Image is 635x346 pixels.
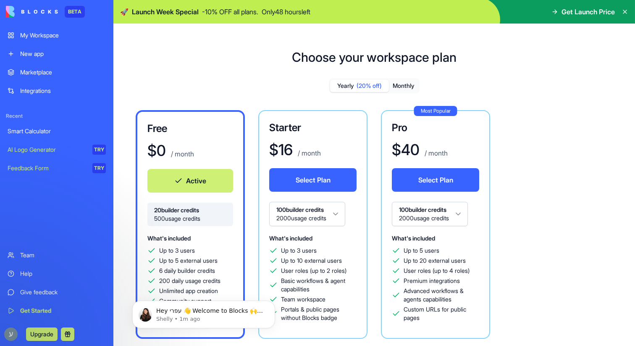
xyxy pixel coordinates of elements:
[4,328,18,341] img: ACg8ocIA-hP95ENAbWsie9_F1oP7M10eSOcw5ulLx9dXrxD23ZfqdlI=s96-c
[281,295,325,304] span: Team workspace
[120,283,288,342] iframe: Intercom notifications message
[404,246,439,255] span: Up to 5 users
[147,122,233,135] h3: Free
[20,87,106,95] div: Integrations
[281,246,317,255] span: Up to 3 users
[3,265,111,282] a: Help
[269,235,312,242] span: What's included
[269,141,293,158] h1: $ 16
[262,7,310,17] p: Only 48 hours left
[20,269,106,278] div: Help
[202,7,258,17] p: - 10 % OFF all plans.
[6,6,58,18] img: logo
[20,31,106,40] div: My Workspace
[404,256,466,265] span: Up to 20 external users
[154,214,226,223] span: 500 usage credits
[357,82,382,90] span: (20% off)
[423,148,448,158] p: / month
[8,145,87,154] div: AI Logo Generator
[3,284,111,301] a: Give feedback
[159,267,215,275] span: 6 daily builder credits
[6,6,85,18] a: BETA
[281,305,357,322] span: Portals & public pages without Blocks badge
[3,160,111,177] a: Feedback FormTRY
[392,168,479,192] button: Select Plan
[404,287,479,304] span: Advanced workflows & agents capabilities
[3,82,111,99] a: Integrations
[562,7,615,17] span: Get Launch Price
[404,277,460,285] span: Premium integrations
[392,121,479,135] h3: Pro
[404,305,479,322] span: Custom URLs for public pages
[281,267,346,275] span: User roles (up to 2 roles)
[292,50,457,65] h1: Choose your workspace plan
[404,267,470,275] span: User roles (up to 4 roles)
[281,277,357,293] span: Basic workflows & agent capabilities
[3,64,111,81] a: Marketplace
[147,169,233,193] button: Active
[26,330,58,338] a: Upgrade
[8,164,87,172] div: Feedback Form
[269,168,357,192] button: Select Plan
[281,256,342,265] span: Up to 10 external users
[169,149,194,159] p: / month
[159,246,195,255] span: Up to 3 users
[154,206,226,214] span: 20 builder credits
[20,251,106,259] div: Team
[330,80,389,92] button: Yearly
[65,6,85,18] div: BETA
[269,121,357,135] h3: Starter
[92,163,106,173] div: TRY
[414,106,457,116] div: Most Popular
[3,45,111,62] a: New app
[159,256,218,265] span: Up to 5 external users
[392,141,420,158] h1: $ 40
[3,113,111,119] span: Recent
[26,328,58,341] button: Upgrade
[92,145,106,155] div: TRY
[159,277,220,285] span: 200 daily usage credits
[3,27,111,44] a: My Workspace
[20,288,106,296] div: Give feedback
[20,306,106,315] div: Get Started
[3,123,111,140] a: Smart Calculator
[296,148,321,158] p: / month
[389,80,418,92] button: Monthly
[120,7,129,17] span: 🚀
[147,235,191,242] span: What's included
[132,7,199,17] span: Launch Week Special
[20,50,106,58] div: New app
[20,68,106,77] div: Marketplace
[147,142,166,159] h1: $ 0
[3,247,111,264] a: Team
[3,302,111,319] a: Get Started
[8,127,106,135] div: Smart Calculator
[392,235,435,242] span: What's included
[3,141,111,158] a: AI Logo GeneratorTRY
